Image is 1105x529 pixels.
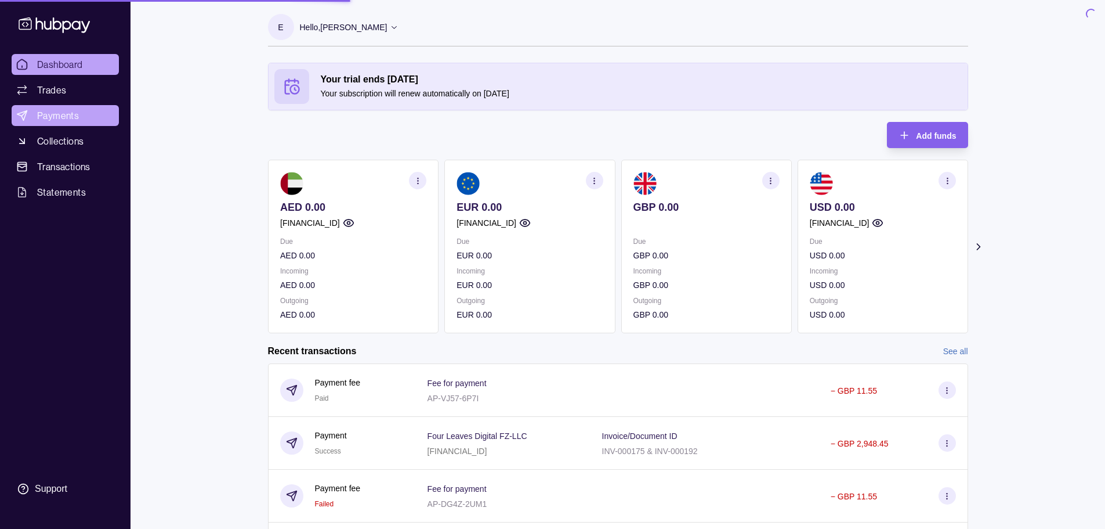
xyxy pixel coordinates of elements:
[427,394,479,403] p: AP-VJ57-6P7I
[809,249,955,262] p: USD 0.00
[831,492,877,501] p: − GBP 11.55
[633,308,779,321] p: GBP 0.00
[37,57,83,71] span: Dashboard
[633,249,779,262] p: GBP 0.00
[427,379,487,388] p: Fee for payment
[37,134,84,148] span: Collections
[37,109,79,123] span: Payments
[457,308,603,321] p: EUR 0.00
[315,482,361,495] p: Payment fee
[809,265,955,278] p: Incoming
[831,386,877,395] p: − GBP 11.55
[280,265,426,278] p: Incoming
[12,105,119,126] a: Payments
[35,483,67,495] div: Support
[300,21,387,34] p: Hello, [PERSON_NAME]
[37,160,90,174] span: Transactions
[887,122,968,148] button: Add funds
[457,217,516,229] p: [FINANCIAL_ID]
[457,235,603,248] p: Due
[427,484,487,494] p: Fee for payment
[809,235,955,248] p: Due
[280,172,303,195] img: ae
[633,279,779,292] p: GBP 0.00
[315,447,341,455] span: Success
[12,80,119,100] a: Trades
[268,345,357,358] h2: Recent transactions
[633,294,779,307] p: Outgoing
[280,235,426,248] p: Due
[427,447,487,456] p: [FINANCIAL_ID]
[602,447,698,456] p: INV-000175 & INV-000192
[321,73,962,86] h2: Your trial ends [DATE]
[809,294,955,307] p: Outgoing
[280,308,426,321] p: AED 0.00
[633,172,656,195] img: gb
[633,265,779,278] p: Incoming
[37,185,86,199] span: Statements
[427,499,487,509] p: AP-DG4Z-2UM1
[12,477,119,501] a: Support
[12,54,119,75] a: Dashboard
[280,217,340,229] p: [FINANCIAL_ID]
[12,182,119,203] a: Statements
[809,279,955,292] p: USD 0.00
[457,294,603,307] p: Outgoing
[321,87,962,100] p: Your subscription will renew automatically on [DATE]
[809,201,955,214] p: USD 0.00
[315,376,361,389] p: Payment fee
[280,249,426,262] p: AED 0.00
[809,217,869,229] p: [FINANCIAL_ID]
[602,431,678,441] p: Invoice/Document ID
[831,439,889,448] p: − GBP 2,948.45
[37,83,66,97] span: Trades
[633,235,779,248] p: Due
[280,201,426,214] p: AED 0.00
[457,201,603,214] p: EUR 0.00
[457,172,480,195] img: eu
[12,156,119,177] a: Transactions
[315,394,329,402] span: Paid
[280,294,426,307] p: Outgoing
[809,172,832,195] img: us
[278,21,283,34] p: E
[427,431,527,441] p: Four Leaves Digital FZ-LLC
[457,249,603,262] p: EUR 0.00
[457,265,603,278] p: Incoming
[280,279,426,292] p: AED 0.00
[809,308,955,321] p: USD 0.00
[633,201,779,214] p: GBP 0.00
[943,345,968,358] a: See all
[12,131,119,152] a: Collections
[916,131,956,141] span: Add funds
[315,500,334,508] span: Failed
[457,279,603,292] p: EUR 0.00
[315,429,347,442] p: Payment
